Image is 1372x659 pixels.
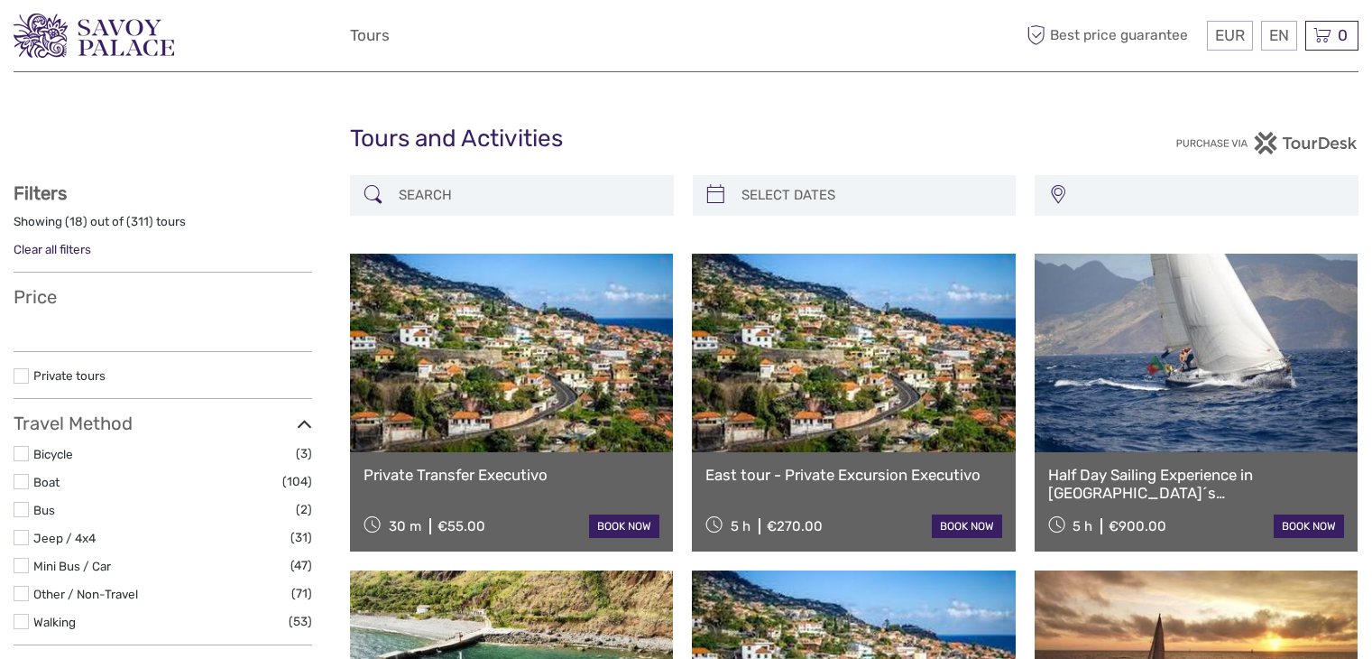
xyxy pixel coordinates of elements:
[69,213,83,230] label: 18
[932,515,1002,538] a: book now
[131,213,149,230] label: 311
[350,23,390,49] a: Tours
[33,447,73,461] a: Bicycle
[589,515,659,538] a: book now
[33,531,96,545] a: Jeep / 4x4
[1215,26,1245,44] span: EUR
[705,466,1001,484] a: East tour - Private Excursion Executivo
[33,503,55,517] a: Bus
[14,182,67,204] strong: Filters
[1073,518,1092,534] span: 5 h
[391,180,665,211] input: SEARCH
[734,180,1008,211] input: SELECT DATES
[1335,26,1350,44] span: 0
[14,242,91,256] a: Clear all filters
[290,527,312,548] span: (31)
[364,466,659,484] a: Private Transfer Executivo
[291,583,312,604] span: (71)
[296,443,312,464] span: (3)
[1274,515,1344,538] a: book now
[14,286,312,308] h3: Price
[33,475,60,489] a: Boat
[282,471,312,492] span: (104)
[33,559,111,573] a: Mini Bus / Car
[1022,21,1202,51] span: Best price guarantee
[1109,518,1166,534] div: €900.00
[290,555,312,576] span: (47)
[296,499,312,520] span: (2)
[1175,132,1358,154] img: PurchaseViaTourDesk.png
[731,518,750,534] span: 5 h
[289,611,312,632] span: (53)
[14,213,312,241] div: Showing ( ) out of ( ) tours
[33,368,106,383] a: Private tours
[389,518,421,534] span: 30 m
[1048,466,1344,503] a: Half Day Sailing Experience in [GEOGRAPHIC_DATA]´s [GEOGRAPHIC_DATA]
[14,14,174,58] img: 3279-876b4492-ee62-4c61-8ef8-acb0a8f63b96_logo_small.png
[437,518,485,534] div: €55.00
[350,125,1023,153] h1: Tours and Activities
[1261,21,1297,51] div: EN
[14,413,312,434] h3: Travel Method
[33,615,76,629] a: Walking
[767,518,823,534] div: €270.00
[33,587,138,601] a: Other / Non-Travel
